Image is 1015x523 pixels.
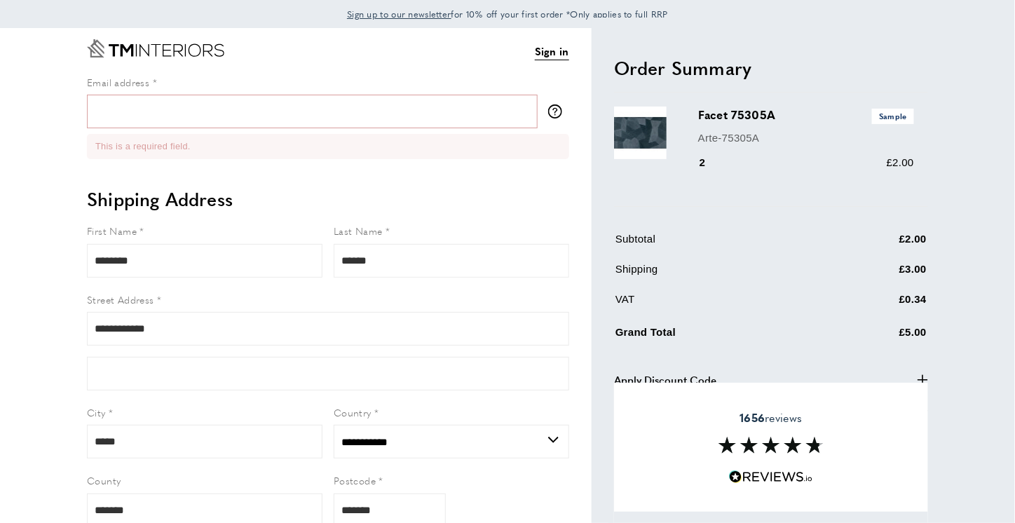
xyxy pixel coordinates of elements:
strong: 1656 [740,409,765,426]
a: Sign in [535,43,569,60]
td: Grand Total [615,321,829,351]
li: This is a required field. [95,140,561,154]
span: City [87,405,106,419]
td: VAT [615,291,829,318]
td: £5.00 [830,321,927,351]
span: reviews [740,411,802,425]
td: £2.00 [830,231,927,258]
img: Reviews section [718,437,824,454]
div: 2 [698,154,726,171]
p: Arte-75305A [698,130,914,147]
h2: Order Summary [614,55,928,81]
span: First Name [87,224,137,238]
td: Subtotal [615,231,829,258]
h2: Shipping Address [87,186,569,212]
span: £2.00 [887,156,914,168]
img: Facet 75305A [614,107,667,159]
span: Last Name [334,224,383,238]
span: Email address [87,75,149,89]
td: £0.34 [830,291,927,318]
span: County [87,473,121,487]
a: Sign up to our newsletter [347,7,451,21]
img: Reviews.io 5 stars [729,470,813,484]
td: £3.00 [830,261,927,288]
span: for 10% off your first order *Only applies to full RRP [347,8,668,20]
span: Street Address [87,292,154,306]
span: Apply Discount Code [614,372,716,388]
span: Sign up to our newsletter [347,8,451,20]
button: More information [548,104,569,118]
a: Go to Home page [87,39,224,57]
td: Shipping [615,261,829,288]
h3: Facet 75305A [698,107,914,123]
span: Postcode [334,473,376,487]
span: Country [334,405,372,419]
span: Sample [872,109,914,123]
